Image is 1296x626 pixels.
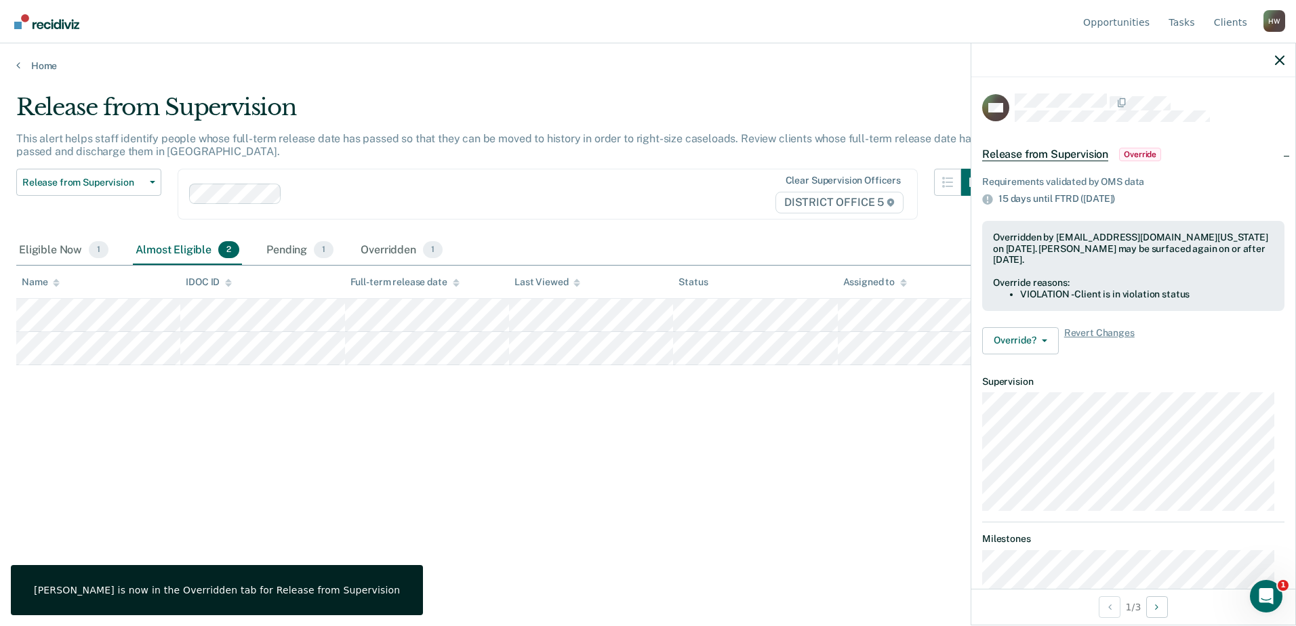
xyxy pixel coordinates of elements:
div: Overridden [358,236,445,266]
div: Almost Eligible [133,236,242,266]
div: H W [1263,10,1285,32]
div: IDOC ID [186,276,232,288]
button: Next Opportunity [1146,596,1168,618]
iframe: Intercom live chat [1250,580,1282,612]
div: Release from Supervision [16,93,988,132]
div: Clear supervision officers [786,175,901,186]
div: Assigned to [843,276,907,288]
a: Home [16,60,1280,72]
span: 1 [423,241,443,259]
div: Override reasons: [993,277,1274,289]
span: 2 [218,241,239,259]
p: This alert helps staff identify people whose full-term release date has passed so that they can b... [16,132,976,158]
div: Name [22,276,60,288]
button: Profile dropdown button [1263,10,1285,32]
span: Revert Changes [1064,327,1135,354]
div: 15 days until FTRD ([DATE]) [998,193,1284,205]
span: Release from Supervision [982,148,1108,161]
span: 1 [314,241,333,259]
div: Overridden by [EMAIL_ADDRESS][DOMAIN_NAME][US_STATE] on [DATE]. [PERSON_NAME] may be surfaced aga... [993,232,1274,266]
div: Requirements validated by OMS data [982,176,1284,188]
dt: Milestones [982,533,1284,545]
div: Eligible Now [16,236,111,266]
div: Release from SupervisionOverride [971,133,1295,176]
span: 1 [1278,580,1289,591]
img: Recidiviz [14,14,79,29]
div: Status [679,276,708,288]
div: Pending [264,236,336,266]
button: Previous Opportunity [1099,596,1120,618]
span: 1 [89,241,108,259]
div: Last Viewed [514,276,580,288]
div: 1 / 3 [971,589,1295,625]
span: Release from Supervision [22,177,144,188]
li: VIOLATION - Client is in violation status [1020,289,1274,300]
button: Override? [982,327,1059,354]
span: Override [1119,148,1161,161]
div: Full-term release date [350,276,460,288]
dt: Supervision [982,376,1284,388]
div: [PERSON_NAME] is now in the Overridden tab for Release from Supervision [34,584,400,596]
span: DISTRICT OFFICE 5 [775,192,904,213]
